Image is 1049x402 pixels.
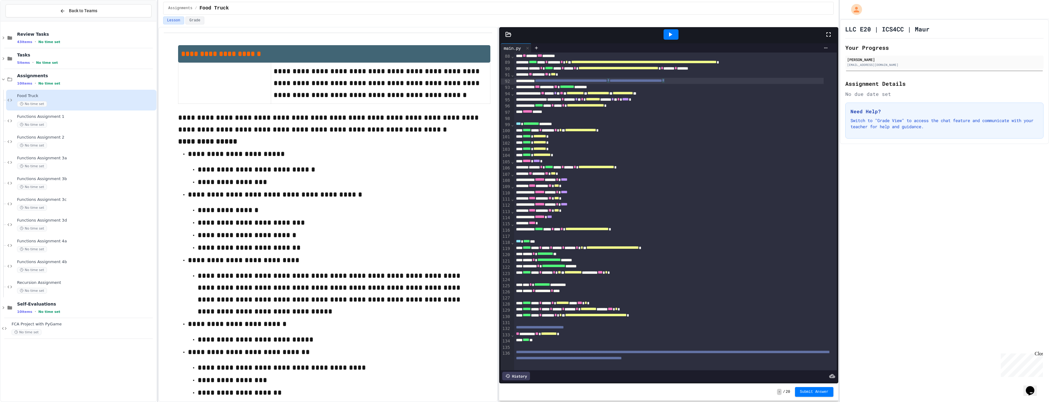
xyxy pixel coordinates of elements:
span: No time set [17,184,47,190]
div: 134 [501,338,511,344]
div: [PERSON_NAME] [847,57,1042,62]
h2: Assignment Details [845,79,1044,88]
div: 133 [501,332,511,338]
div: 105 [501,159,511,165]
div: 90 [501,66,511,72]
div: 113 [501,209,511,215]
div: [EMAIL_ADDRESS][DOMAIN_NAME] [847,63,1042,67]
span: No time set [38,310,60,314]
button: Submit Answer [795,387,833,397]
div: 136 [501,350,511,369]
span: No time set [17,226,47,231]
div: 115 [501,221,511,227]
div: 135 [501,345,511,351]
div: 122 [501,264,511,270]
span: - [777,389,782,395]
div: 127 [501,295,511,301]
div: 107 [501,172,511,178]
span: Tasks [17,52,155,58]
span: Fold line [511,54,514,59]
span: No time set [17,101,47,107]
span: Recursion Assignment [17,280,155,285]
span: No time set [17,205,47,211]
span: No time set [38,81,60,85]
span: Review Tasks [17,31,155,37]
span: Fold line [511,332,514,337]
h2: Your Progress [845,43,1044,52]
span: Assignments [17,73,155,78]
span: Back to Teams [69,8,97,14]
div: 131 [501,320,511,326]
span: No time set [38,40,60,44]
iframe: chat widget [1023,378,1043,396]
h1: LLC E20 | ICS4CC | Maur [845,25,929,33]
div: 98 [501,116,511,122]
span: No time set [17,246,47,252]
div: 111 [501,196,511,202]
span: Fold line [511,222,514,226]
span: No time set [12,329,41,335]
div: 110 [501,190,511,196]
span: No time set [17,267,47,273]
span: Functions Assignment 3c [17,197,155,202]
span: Fold line [511,72,514,77]
span: Fold line [511,91,514,96]
div: 97 [501,110,511,116]
span: Fold line [511,172,514,177]
div: 129 [501,307,511,313]
div: 101 [501,134,511,140]
span: Fold line [511,85,514,90]
div: 120 [501,252,511,258]
span: No time set [17,163,47,169]
h3: Need Help? [850,108,1038,115]
span: No time set [17,143,47,148]
span: 10 items [17,81,32,85]
span: Functions Assignment 2 [17,135,155,140]
span: 5 items [17,61,30,65]
div: History [502,372,530,380]
span: Fold line [511,209,514,214]
span: Functions Assignment 3d [17,218,155,223]
span: Fold line [511,184,514,189]
div: 92 [501,78,511,85]
button: Grade [185,16,204,24]
span: No time set [17,288,47,294]
div: main.py [501,43,532,53]
div: 114 [501,215,511,221]
span: Fold line [511,122,514,127]
span: Food Truck [199,5,229,12]
div: 126 [501,289,511,295]
div: 117 [501,234,511,240]
span: / [195,6,197,11]
span: Functions Assignment 3b [17,176,155,182]
span: Self-Evaluations [17,301,155,307]
div: 124 [501,277,511,283]
div: 93 [501,85,511,91]
div: Chat with us now!Close [2,2,42,39]
span: 20 [786,389,790,394]
span: / [783,389,785,394]
div: 96 [501,103,511,109]
span: Functions Assignment 4a [17,239,155,244]
span: Functions Assignment 1 [17,114,155,119]
div: 103 [501,147,511,153]
span: • [35,81,36,86]
div: 118 [501,240,511,246]
span: Functions Assignment 4b [17,259,155,265]
span: Fold line [511,197,514,201]
span: Assignments [168,6,192,11]
div: 109 [501,184,511,190]
div: 88 [501,53,511,60]
div: 99 [501,122,511,128]
div: 130 [501,314,511,320]
div: 123 [501,271,511,277]
div: No due date set [845,90,1044,98]
button: Lesson [163,16,184,24]
div: 102 [501,140,511,147]
button: Back to Teams [5,4,152,17]
p: Switch to "Grade View" to access the chat feature and communicate with your teacher for help and ... [850,118,1038,130]
span: FCA Project with PyGame [12,322,155,327]
span: • [32,60,34,65]
iframe: chat widget [998,351,1043,377]
span: • [35,39,36,44]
